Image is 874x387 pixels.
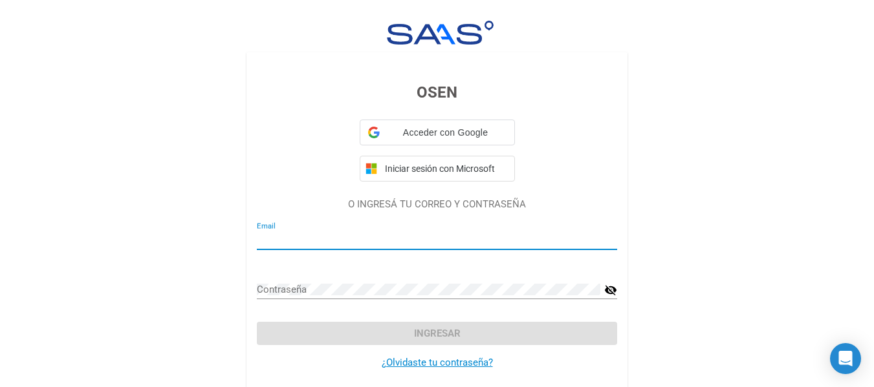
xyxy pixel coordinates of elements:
[360,156,515,182] button: Iniciar sesión con Microsoft
[604,282,617,298] mat-icon: visibility_off
[257,197,617,212] p: O INGRESÁ TU CORREO Y CONTRASEÑA
[257,81,617,104] h3: OSEN
[385,126,507,140] span: Acceder con Google
[414,328,461,339] span: Ingresar
[257,322,617,345] button: Ingresar
[382,357,493,368] a: ¿Olvidaste tu contraseña?
[382,163,509,174] span: Iniciar sesión con Microsoft
[360,120,515,145] div: Acceder con Google
[830,343,861,374] div: Open Intercom Messenger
